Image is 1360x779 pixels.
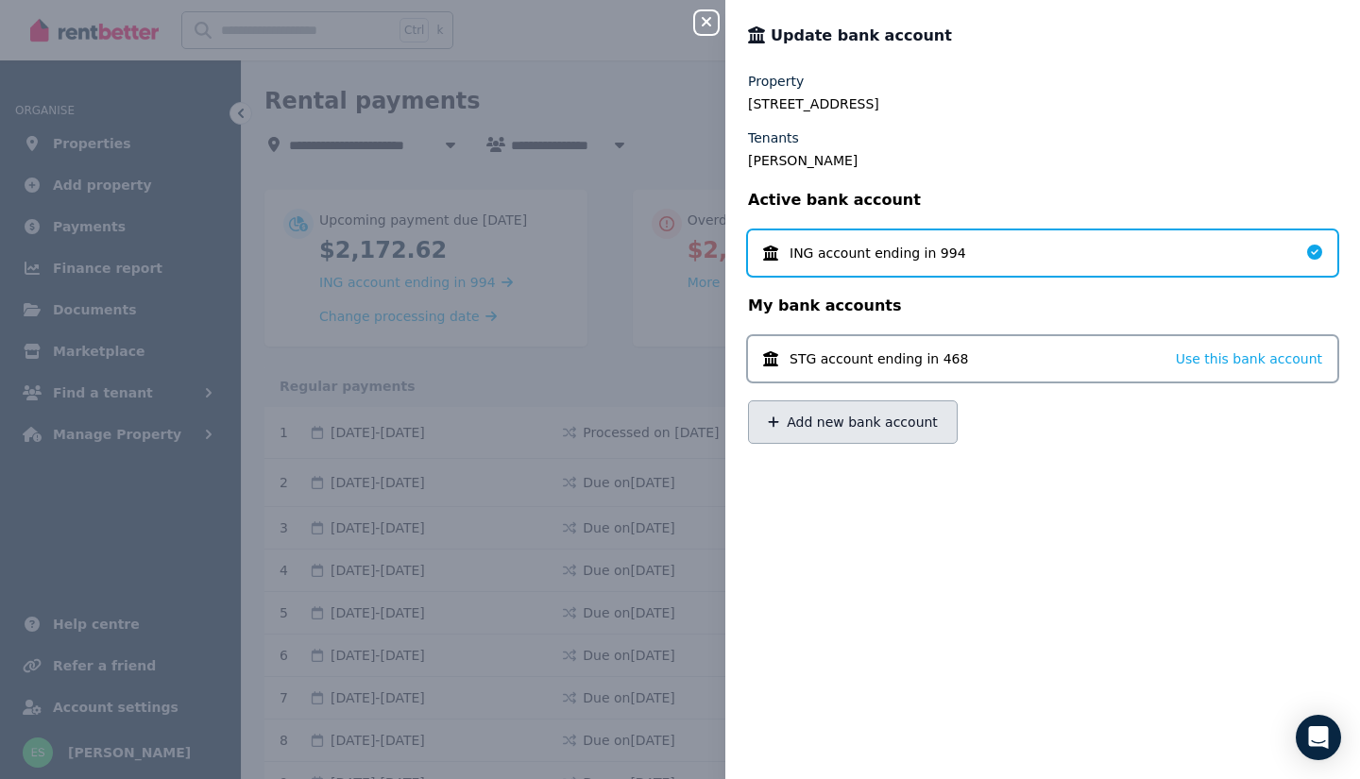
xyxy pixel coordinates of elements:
label: Tenants [748,128,799,147]
legend: [STREET_ADDRESS] [748,94,1337,113]
p: My bank accounts [748,295,1337,317]
span: STG account ending in 468 [790,349,968,368]
p: Active bank account [748,189,1337,212]
span: ING account ending in 994 [790,244,966,262]
span: Update bank account [771,25,952,47]
span: Use this bank account [1176,351,1322,366]
legend: [PERSON_NAME] [748,151,1337,170]
label: Property [748,72,804,91]
div: Open Intercom Messenger [1296,715,1341,760]
button: Add new bank account [748,400,958,444]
